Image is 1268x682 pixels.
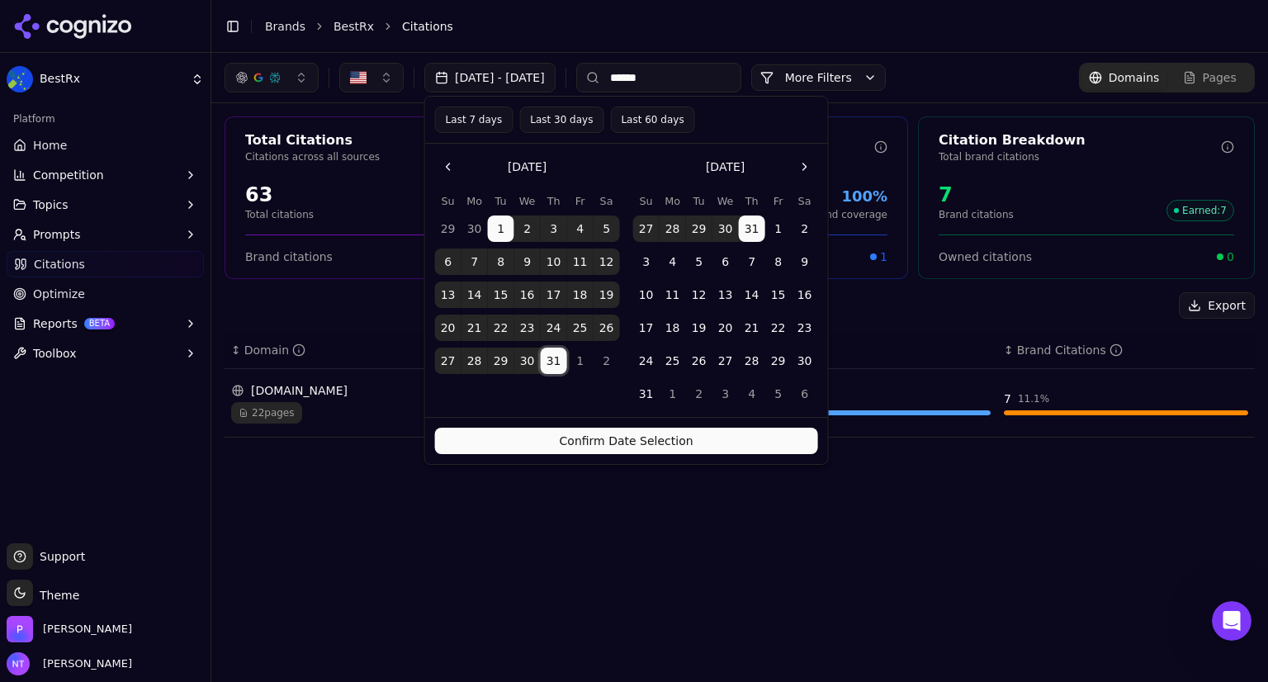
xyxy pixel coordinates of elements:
[792,215,818,242] button: Saturday, August 2nd, 2025
[265,20,305,33] a: Brands
[809,185,887,208] div: 100%
[461,315,488,341] button: Monday, July 21st, 2025, selected
[997,332,1255,369] th: brandCitationCount
[939,150,1221,163] p: Total brand citations
[7,340,204,367] button: Toolbox
[108,295,244,310] div: joined the conversation
[739,315,765,341] button: Thursday, August 21st, 2025
[7,616,33,642] img: Perrill
[567,282,594,308] button: Friday, July 18th, 2025, selected
[739,215,765,242] button: Thursday, July 31st, 2025, selected
[87,294,103,310] img: Profile image for Alp
[541,315,567,341] button: Thursday, July 24th, 2025, selected
[7,652,132,675] button: Open user button
[765,348,792,374] button: Friday, August 29th, 2025
[7,221,204,248] button: Prompts
[461,348,488,374] button: Monday, July 28th, 2025, selected
[488,215,514,242] button: Tuesday, July 1st, 2025, selected
[660,282,686,308] button: Monday, August 11th, 2025
[712,348,739,374] button: Wednesday, August 27th, 2025
[33,137,67,154] span: Home
[334,18,374,35] a: BestRx
[11,7,42,38] button: go back
[567,348,594,374] button: Friday, August 1st, 2025
[686,282,712,308] button: Tuesday, August 12th, 2025
[541,282,567,308] button: Thursday, July 17th, 2025, selected
[461,282,488,308] button: Monday, July 14th, 2025, selected
[89,389,110,402] a: link
[660,315,686,341] button: Monday, August 18th, 2025
[514,348,541,374] button: Wednesday, July 30th, 2025, selected
[34,256,85,272] span: Citations
[633,315,660,341] button: Sunday, August 17th, 2025
[33,226,81,243] span: Prompts
[660,249,686,275] button: Monday, August 4th, 2025
[26,339,258,518] div: Hey [PERSON_NAME], Absolutely. You can book time with this scheduling . Just so that I can take a...
[660,193,686,209] th: Monday
[488,193,514,209] th: Tuesday
[1203,69,1237,86] span: Pages
[792,381,818,407] button: Saturday, September 6th, 2025
[594,315,620,341] button: Saturday, July 26th, 2025, selected
[244,342,305,358] div: Domain
[712,381,739,407] button: Wednesday, September 3rd, 2025
[245,249,333,265] span: Brand citations
[1109,69,1160,86] span: Domains
[765,282,792,308] button: Friday, August 15th, 2025
[225,332,482,369] th: domain
[514,193,541,209] th: Wednesday
[633,348,660,374] button: Sunday, August 24th, 2025
[461,193,488,209] th: Monday
[36,656,132,671] span: [PERSON_NAME]
[765,193,792,209] th: Friday
[26,197,242,226] b: [EMAIL_ADDRESS][PERSON_NAME][DOMAIN_NAME]
[739,282,765,308] button: Thursday, August 14th, 2025
[567,315,594,341] button: Friday, July 25th, 2025, selected
[594,282,620,308] button: Saturday, July 19th, 2025, selected
[1166,200,1234,221] span: Earned : 7
[712,215,739,242] button: Wednesday, July 30th, 2025, selected
[435,154,461,180] button: Go to the Previous Month
[435,215,461,242] button: Sunday, June 29th, 2025
[14,496,316,524] textarea: Message…
[686,249,712,275] button: Tuesday, August 5th, 2025
[519,107,603,133] button: Last 30 days
[33,167,104,183] span: Competition
[13,154,317,292] div: Cognie says…
[435,193,461,209] th: Sunday
[435,315,461,341] button: Sunday, July 20th, 2025, selected
[1017,342,1123,358] div: Brand Citations
[488,315,514,341] button: Tuesday, July 22nd, 2025, selected
[47,9,73,36] img: Profile image for Cognie
[26,236,258,268] div: Our usual reply time 🕒
[739,193,765,209] th: Thursday
[245,208,314,221] p: Total citations
[541,249,567,275] button: Thursday, July 10th, 2025, selected
[514,315,541,341] button: Wednesday, July 23rd, 2025, selected
[33,345,77,362] span: Toolbox
[686,348,712,374] button: Tuesday, August 26th, 2025
[488,249,514,275] button: Tuesday, July 8th, 2025, selected
[633,215,660,242] button: Sunday, July 27th, 2025, selected
[245,150,528,163] p: Citations across all sources
[7,652,30,675] img: Nate Tower
[265,18,1222,35] nav: breadcrumb
[939,130,1221,150] div: Citation Breakdown
[435,107,513,133] button: Last 7 days
[290,7,319,36] div: Close
[1212,601,1251,641] iframe: Intercom live chat
[541,215,567,242] button: Thursday, July 3rd, 2025, selected
[567,215,594,242] button: Friday, July 4th, 2025, selected
[633,249,660,275] button: Sunday, August 3rd, 2025
[610,107,694,133] button: Last 60 days
[792,315,818,341] button: Saturday, August 23rd, 2025
[633,193,818,407] table: August 2025
[108,296,126,308] b: Alp
[792,348,818,374] button: Saturday, August 30th, 2025
[712,249,739,275] button: Wednesday, August 6th, 2025
[739,249,765,275] button: Thursday, August 7th, 2025
[739,381,765,407] button: Thursday, September 4th, 2025
[939,208,1014,221] p: Brand citations
[245,182,314,208] div: 63
[488,282,514,308] button: Tuesday, July 15th, 2025, selected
